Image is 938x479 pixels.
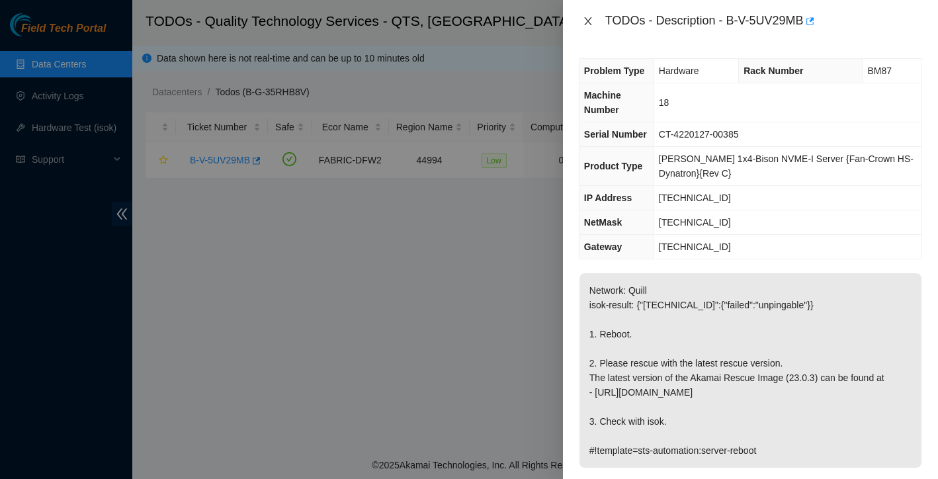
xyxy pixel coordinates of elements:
span: Gateway [584,241,622,252]
span: [PERSON_NAME] 1x4-Bison NVME-I Server {Fan-Crown HS-Dynatron}{Rev C} [659,153,914,179]
div: TODOs - Description - B-V-5UV29MB [605,11,922,32]
span: Machine Number [584,90,621,115]
span: CT-4220127-00385 [659,129,739,140]
span: [TECHNICAL_ID] [659,193,731,203]
span: NetMask [584,217,622,228]
span: IP Address [584,193,632,203]
button: Close [579,15,597,28]
p: Network: Quill isok-result: {"[TECHNICAL_ID]":{"failed":"unpingable"}} 1. Reboot. 2. Please rescu... [579,273,921,468]
span: Serial Number [584,129,647,140]
span: [TECHNICAL_ID] [659,217,731,228]
span: Hardware [659,65,699,76]
span: Product Type [584,161,642,171]
span: Rack Number [744,65,803,76]
span: BM87 [867,65,892,76]
span: close [583,16,593,26]
span: [TECHNICAL_ID] [659,241,731,252]
span: Problem Type [584,65,645,76]
span: 18 [659,97,669,108]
